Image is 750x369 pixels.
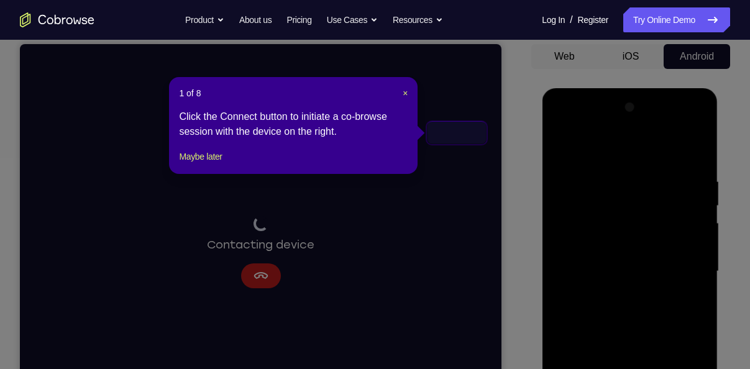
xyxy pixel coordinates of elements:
a: Register [578,7,608,32]
a: About us [239,7,272,32]
button: Maybe later [179,149,222,164]
button: Product [185,7,224,32]
button: Close Tour [403,87,408,99]
div: Click the Connect button to initiate a co-browse session with the device on the right. [179,109,408,139]
button: Cancel [221,219,261,244]
a: Go to the home page [20,12,94,27]
a: Log In [542,7,565,32]
button: Resources [393,7,443,32]
span: × [403,88,408,98]
button: Use Cases [327,7,378,32]
a: Try Online Demo [623,7,730,32]
span: 1 of 8 [179,87,201,99]
a: Pricing [286,7,311,32]
span: / [570,12,572,27]
div: Contacting device [187,172,295,209]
